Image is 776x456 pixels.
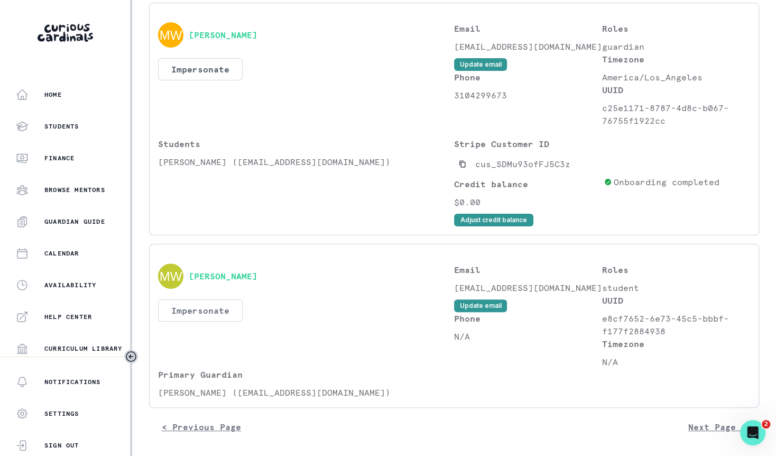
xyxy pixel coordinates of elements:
[602,355,750,368] p: N/A
[454,156,471,172] button: Copied to clipboard
[454,58,507,71] button: Update email
[602,294,750,307] p: UUID
[454,281,602,294] p: [EMAIL_ADDRESS][DOMAIN_NAME]
[454,214,533,226] button: Adjust credit balance
[454,196,599,208] p: $0.00
[454,40,602,53] p: [EMAIL_ADDRESS][DOMAIN_NAME]
[454,178,599,190] p: Credit balance
[454,138,599,150] p: Stripe Customer ID
[454,263,602,276] p: Email
[475,158,570,170] p: cus_SDMu93ofFJ5C3z
[124,350,138,363] button: Toggle sidebar
[158,22,183,48] img: svg
[44,90,62,99] p: Home
[44,122,79,131] p: Students
[602,84,750,96] p: UUID
[158,138,454,150] p: Students
[602,22,750,35] p: Roles
[44,378,101,386] p: Notifications
[454,71,602,84] p: Phone
[158,368,454,381] p: Primary Guardian
[454,89,602,102] p: 3104299673
[602,71,750,84] p: America/Los_Angeles
[158,58,243,80] button: Impersonate
[158,156,454,168] p: [PERSON_NAME] ([EMAIL_ADDRESS][DOMAIN_NAME])
[602,312,750,338] p: e8cf7652-6e73-45c5-bbbf-f177f2884938
[44,154,75,162] p: Finance
[602,53,750,66] p: Timezone
[676,416,759,437] button: Next Page >
[189,271,257,281] button: [PERSON_NAME]
[602,40,750,53] p: guardian
[44,441,79,450] p: Sign Out
[38,24,93,42] img: Curious Cardinals Logo
[614,176,719,188] p: Onboarding completed
[454,330,602,343] p: N/A
[158,299,243,322] button: Impersonate
[189,30,257,40] button: [PERSON_NAME]
[740,420,765,445] iframe: Intercom live chat
[44,409,79,418] p: Settings
[44,344,123,353] p: Curriculum Library
[454,22,602,35] p: Email
[454,312,602,325] p: Phone
[44,313,92,321] p: Help Center
[44,217,105,226] p: Guardian Guide
[602,263,750,276] p: Roles
[44,249,79,258] p: Calendar
[44,281,96,289] p: Availability
[158,263,183,289] img: svg
[602,102,750,127] p: c25e1171-8787-4d8c-b067-76755f1922cc
[602,281,750,294] p: student
[158,386,454,399] p: [PERSON_NAME] ([EMAIL_ADDRESS][DOMAIN_NAME])
[44,186,105,194] p: Browse Mentors
[762,420,770,428] span: 2
[149,416,254,437] button: < Previous Page
[602,338,750,350] p: Timezone
[454,299,507,312] button: Update email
